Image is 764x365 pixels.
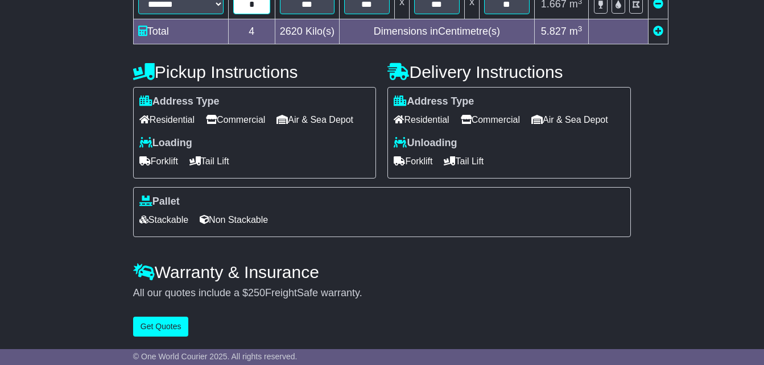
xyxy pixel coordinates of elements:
span: Stackable [139,211,188,229]
span: Forklift [139,152,178,170]
sup: 3 [578,24,583,33]
td: Total [133,19,228,44]
span: Residential [139,111,195,128]
h4: Delivery Instructions [387,63,631,81]
span: Commercial [206,111,265,128]
label: Loading [139,137,192,150]
span: Residential [394,111,449,128]
div: All our quotes include a $ FreightSafe warranty. [133,287,631,300]
h4: Pickup Instructions [133,63,377,81]
a: Add new item [653,26,663,37]
span: 5.827 [541,26,567,37]
h4: Warranty & Insurance [133,263,631,281]
span: Tail Lift [189,152,229,170]
label: Unloading [394,137,457,150]
span: m [569,26,583,37]
td: Kilo(s) [275,19,339,44]
span: © One World Courier 2025. All rights reserved. [133,352,298,361]
span: Non Stackable [200,211,268,229]
span: Forklift [394,152,432,170]
label: Address Type [394,96,474,108]
span: Tail Lift [444,152,484,170]
span: Air & Sea Depot [531,111,608,128]
span: 250 [248,287,265,298]
td: 4 [228,19,275,44]
label: Address Type [139,96,220,108]
span: Air & Sea Depot [276,111,353,128]
label: Pallet [139,196,180,208]
span: Commercial [461,111,520,128]
span: 2620 [280,26,303,37]
button: Get Quotes [133,317,189,337]
td: Dimensions in Centimetre(s) [339,19,534,44]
